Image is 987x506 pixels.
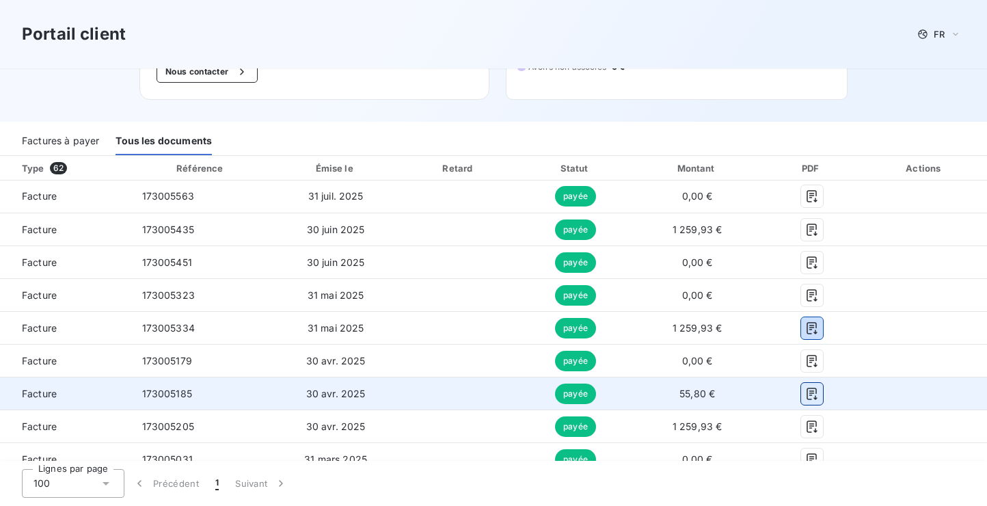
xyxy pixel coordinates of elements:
[555,449,596,470] span: payée
[142,322,195,334] span: 173005334
[682,453,713,465] span: 0,00 €
[11,189,120,203] span: Facture
[11,420,120,434] span: Facture
[142,355,192,367] span: 173005179
[176,163,223,174] div: Référence
[308,190,364,202] span: 31 juil. 2025
[682,355,713,367] span: 0,00 €
[11,321,120,335] span: Facture
[934,29,945,40] span: FR
[142,289,195,301] span: 173005323
[679,388,715,399] span: 55,80 €
[555,351,596,371] span: payée
[306,421,366,432] span: 30 avr. 2025
[555,318,596,338] span: payée
[521,161,631,175] div: Statut
[555,252,596,273] span: payée
[11,354,120,368] span: Facture
[142,190,194,202] span: 173005563
[403,161,515,175] div: Retard
[682,256,713,268] span: 0,00 €
[555,285,596,306] span: payée
[682,190,713,202] span: 0,00 €
[274,161,397,175] div: Émise le
[307,224,365,235] span: 30 juin 2025
[124,469,207,498] button: Précédent
[116,126,212,155] div: Tous les documents
[306,355,366,367] span: 30 avr. 2025
[682,289,713,301] span: 0,00 €
[22,22,126,46] h3: Portail client
[673,421,722,432] span: 1 259,93 €
[14,161,129,175] div: Type
[142,256,192,268] span: 173005451
[306,388,366,399] span: 30 avr. 2025
[308,289,364,301] span: 31 mai 2025
[142,453,193,465] span: 173005031
[142,388,192,399] span: 173005185
[50,162,67,174] span: 62
[764,161,860,175] div: PDF
[865,161,984,175] div: Actions
[207,469,227,498] button: 1
[555,219,596,240] span: payée
[11,289,120,302] span: Facture
[22,126,99,155] div: Factures à payer
[227,469,296,498] button: Suivant
[11,256,120,269] span: Facture
[636,161,759,175] div: Montant
[142,224,194,235] span: 173005435
[673,322,722,334] span: 1 259,93 €
[33,477,50,490] span: 100
[11,223,120,237] span: Facture
[555,384,596,404] span: payée
[673,224,722,235] span: 1 259,93 €
[11,453,120,466] span: Facture
[308,322,364,334] span: 31 mai 2025
[555,416,596,437] span: payée
[555,186,596,207] span: payée
[142,421,194,432] span: 173005205
[157,61,258,83] button: Nous contacter
[215,477,219,490] span: 1
[304,453,367,465] span: 31 mars 2025
[307,256,365,268] span: 30 juin 2025
[11,387,120,401] span: Facture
